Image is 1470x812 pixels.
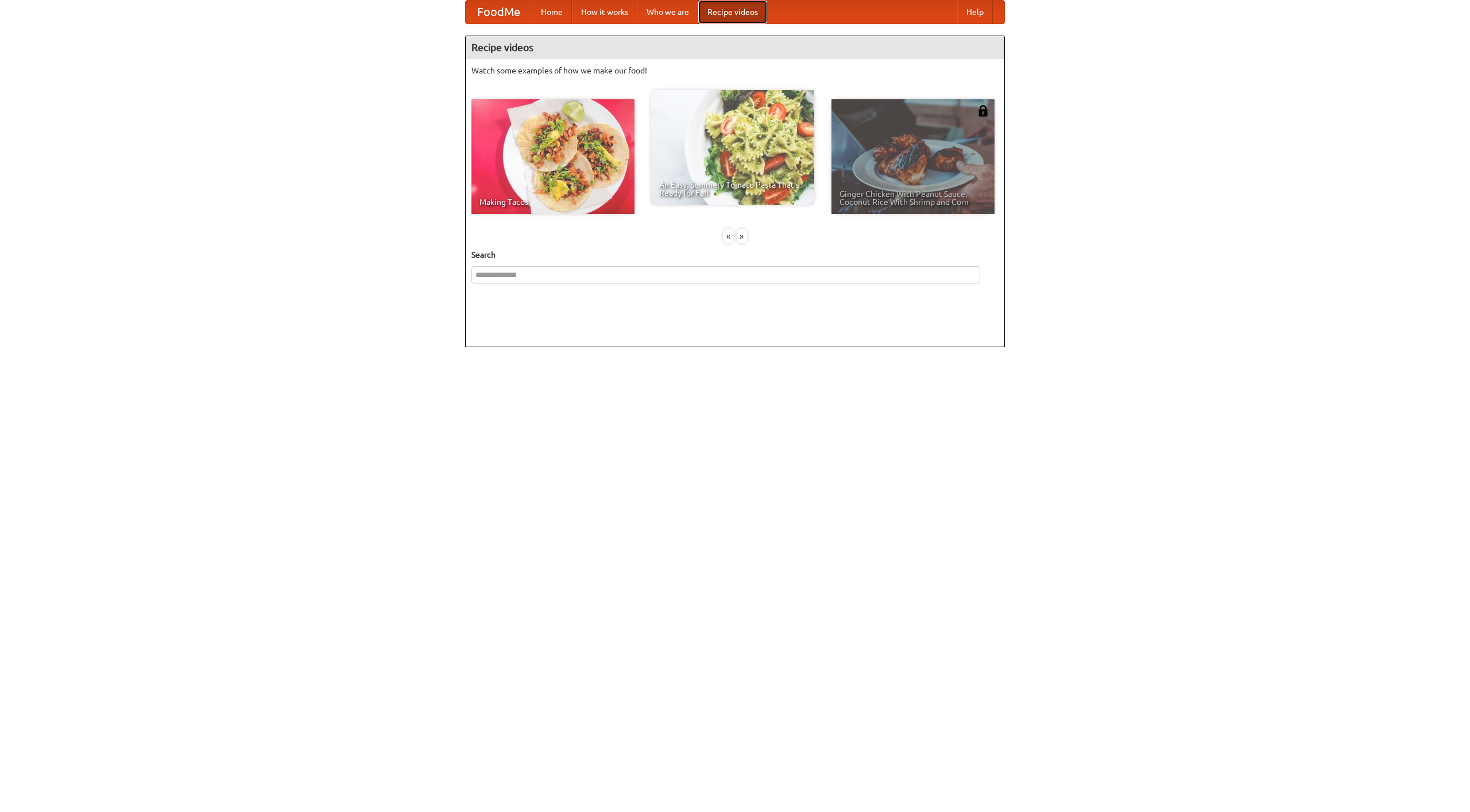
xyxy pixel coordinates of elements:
h5: Search [471,249,999,261]
div: » [737,229,747,243]
p: Watch some examples of how we make our food! [471,65,999,76]
div: « [723,229,733,243]
a: Who we are [637,1,698,24]
h4: Recipe videos [466,36,1004,59]
a: FoodMe [466,1,532,24]
a: Recipe videos [698,1,767,24]
a: Help [957,1,993,24]
a: Making Tacos [471,99,635,214]
img: 483408.png [977,105,989,116]
a: Home [532,1,572,24]
span: Making Tacos [479,198,626,206]
a: An Easy, Summery Tomato Pasta That's Ready for Fall [651,90,814,205]
a: How it works [572,1,637,24]
span: An Easy, Summery Tomato Pasta That's Ready for Fall [659,181,806,197]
